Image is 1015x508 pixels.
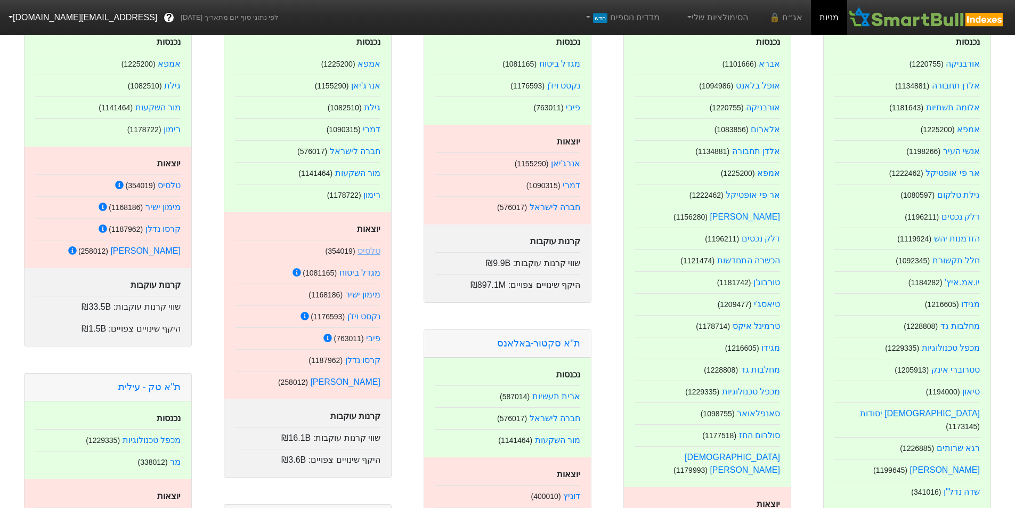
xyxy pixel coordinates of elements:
a: מר [170,457,181,466]
a: מגדל ביטוח [339,268,380,277]
small: ( 1155290 ) [515,159,549,168]
a: מימון ישיר [345,290,380,299]
strong: נכנסות [756,37,780,46]
a: אמפא [957,125,980,134]
small: ( 1168186 ) [308,291,343,299]
a: מגידו [761,343,780,352]
a: אמפא [358,59,380,68]
img: SmartBull [847,7,1006,28]
span: ₪3.6B [281,455,306,464]
strong: נכנסות [556,37,580,46]
small: ( 1141464 ) [498,436,532,445]
small: ( 1194000 ) [926,388,960,396]
small: ( 258012 ) [78,247,108,255]
strong: יוצאות [157,159,181,168]
strong: נכנסות [556,370,580,379]
a: אנשי העיר [943,147,980,156]
small: ( 1081165 ) [303,269,337,277]
a: אופל בלאנס [736,81,780,90]
strong: קרנות עוקבות [330,412,380,421]
a: אר פי אופטיקל [925,168,980,178]
span: ₪9.9B [486,259,510,268]
a: [DEMOGRAPHIC_DATA] יסודות [860,409,980,418]
a: [PERSON_NAME] [910,465,980,474]
small: ( 1225200 ) [121,60,156,68]
a: קרסו נדלן [145,224,181,233]
a: מכפל טכנולוגיות [922,343,980,352]
small: ( 1141464 ) [99,103,133,112]
a: פיבי [566,103,580,112]
a: אלומה תשתיות [926,103,980,112]
a: אלדן תחבורה [732,147,780,156]
a: טלסיס [158,181,181,190]
a: מור השקעות [135,103,181,112]
a: סאנפלאואר [737,409,780,418]
small: ( 1090315 ) [327,125,361,134]
strong: קרנות עוקבות [131,280,181,289]
div: שווי קרנות עוקבות : [35,296,181,313]
small: ( 1098755 ) [701,409,735,418]
a: אלארום [751,125,780,134]
small: ( 1082510 ) [328,103,362,112]
small: ( 338012 ) [137,458,167,466]
span: לפי נתוני סוף יום מתאריך [DATE] [181,12,278,23]
a: רימון [164,125,181,134]
span: ? [166,11,172,25]
a: יו.אמ.איץ' [945,278,980,287]
a: [PERSON_NAME] [310,377,380,386]
a: שדה נדל"ן [944,487,980,496]
a: אר פי אופטיקל [726,190,780,199]
div: שווי קרנות עוקבות : [435,252,580,270]
small: ( 576017 ) [497,203,527,212]
small: ( 1156280 ) [673,213,708,221]
small: ( 354019 ) [125,181,155,190]
a: אנרג'יאן [551,159,580,168]
span: ₪1.5B [82,324,106,333]
a: טיאסג'י [754,300,780,309]
small: ( 1196211 ) [705,235,739,243]
small: ( 1176593 ) [311,312,345,321]
a: חברה לישראל [530,414,580,423]
strong: נכנסות [157,37,181,46]
a: אורבניקה [946,59,980,68]
a: רגא שרותים [937,444,980,453]
small: ( 576017 ) [497,414,527,423]
a: גילת [364,103,380,112]
strong: נכנסות [356,37,380,46]
small: ( 1134881 ) [895,82,929,90]
small: ( 1198266 ) [906,147,940,156]
small: ( 763011 ) [533,103,563,112]
strong: יוצאות [357,224,380,233]
a: דמרי [363,125,380,134]
a: [DEMOGRAPHIC_DATA][PERSON_NAME] [685,453,780,474]
small: ( 1083856 ) [714,125,749,134]
small: ( 587014 ) [500,392,530,401]
a: מגדל ביטוח [539,59,580,68]
a: מור השקעות [535,436,580,445]
strong: יוצאות [557,470,580,479]
small: ( 1181742 ) [717,278,751,287]
a: אנרג'יאן [351,81,380,90]
span: ₪16.1B [281,433,311,442]
strong: נכנסות [157,414,181,423]
small: ( 1101666 ) [722,60,757,68]
a: נקסט ויז'ן [547,81,581,90]
a: אמפא [757,168,780,178]
small: ( 1220755 ) [710,103,744,112]
a: הסימולציות שלי [681,7,752,28]
small: ( 1134881 ) [695,147,729,156]
a: טרמינל איקס [733,321,780,330]
small: ( 1228808 ) [904,322,938,330]
a: מור השקעות [335,168,380,178]
small: ( 1229335 ) [885,344,919,352]
small: ( 1225200 ) [721,169,755,178]
a: מחלבות גד [741,365,780,374]
small: ( 1080597 ) [900,191,935,199]
small: ( 1222462 ) [689,191,724,199]
a: חברה לישראל [530,203,580,212]
a: אורבניקה [746,103,780,112]
a: אברא [759,59,780,68]
small: ( 1092345 ) [896,256,930,265]
a: הכשרה התחדשות [717,256,780,265]
div: היקף שינויים צפויים : [35,318,181,335]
